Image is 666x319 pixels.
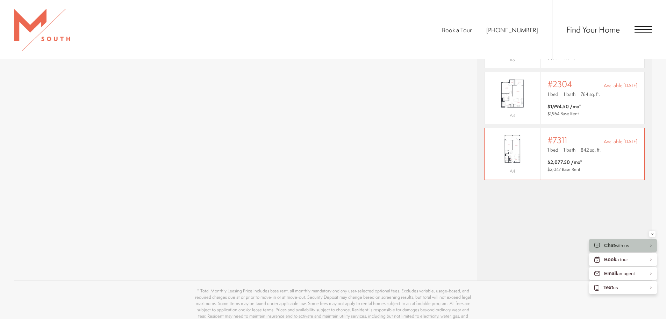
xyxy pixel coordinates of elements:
[510,168,515,174] span: A4
[566,24,620,35] a: Find Your Home
[547,79,572,89] span: #2304
[581,91,600,98] span: 764 sq. ft.
[485,76,540,111] img: #2304 - 1 bedroom floor plan layout with 1 bathroom and 764 square feet
[547,146,558,153] span: 1 bed
[14,9,70,51] img: MSouth
[510,57,515,63] span: A3
[581,146,601,153] span: 842 sq. ft.
[484,72,645,124] a: View #2304
[547,111,579,117] span: $1,964 Base Rent
[547,103,581,110] span: $1,994.50 /mo*
[547,159,582,166] span: $2,077.50 /mo*
[485,132,540,167] img: #7311 - 1 bedroom floor plan layout with 1 bathroom and 842 square feet
[604,82,637,89] span: Available [DATE]
[510,112,515,118] span: A3
[604,138,637,145] span: Available [DATE]
[564,91,575,98] span: 1 bath
[564,146,575,153] span: 1 bath
[442,26,472,34] a: Book a Tour
[547,91,558,98] span: 1 bed
[484,128,645,180] a: View #7311
[486,26,538,34] a: Call Us at 813-570-8014
[635,26,652,33] button: Open Menu
[486,26,538,34] span: [PHONE_NUMBER]
[547,166,580,172] span: $2,047 Base Rent
[547,135,567,145] span: #7311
